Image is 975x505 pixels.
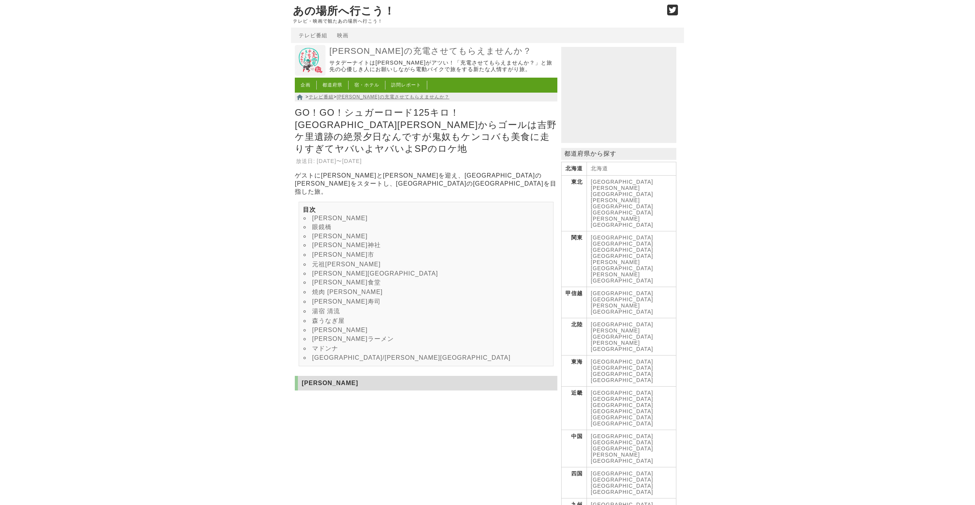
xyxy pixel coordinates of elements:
a: [GEOGRAPHIC_DATA] [591,209,653,216]
a: [GEOGRAPHIC_DATA] [591,296,653,302]
a: [PERSON_NAME][GEOGRAPHIC_DATA] [591,340,653,352]
a: [GEOGRAPHIC_DATA] [591,390,653,396]
a: 映画 [337,32,349,38]
a: [GEOGRAPHIC_DATA] [591,445,653,452]
p: 都道府県から探す [561,148,676,160]
a: [GEOGRAPHIC_DATA] [591,402,653,408]
th: 甲信越 [562,287,587,318]
a: [GEOGRAPHIC_DATA] [591,489,653,495]
a: [GEOGRAPHIC_DATA] [591,371,653,377]
th: 北海道 [562,162,587,176]
a: [PERSON_NAME][GEOGRAPHIC_DATA] [591,216,653,228]
p: ゲストに[PERSON_NAME]と[PERSON_NAME]を迎え、[GEOGRAPHIC_DATA]の[PERSON_NAME]をスタートし、[GEOGRAPHIC_DATA]の[GEOGR... [295,172,557,196]
a: [PERSON_NAME] [591,271,640,277]
a: [PERSON_NAME][GEOGRAPHIC_DATA] [591,302,653,315]
a: 眼鏡橋 [312,224,332,230]
a: [PERSON_NAME] [312,233,368,239]
a: [GEOGRAPHIC_DATA] [591,241,653,247]
a: 元祖[PERSON_NAME] [312,261,381,267]
a: [PERSON_NAME]ラーメン [312,336,394,342]
p: テレビ・映画で観たあの場所へ行こう！ [293,18,659,24]
a: マドンナ [312,345,338,352]
a: [PERSON_NAME]神社 [312,242,381,248]
th: 放送日: [296,157,316,165]
th: 東海 [562,355,587,387]
th: 北陸 [562,318,587,355]
th: 関東 [562,231,587,287]
a: Twitter (@go_thesights) [667,9,678,16]
a: [GEOGRAPHIC_DATA] [591,365,653,371]
a: テレビ番組 [299,32,327,38]
a: [GEOGRAPHIC_DATA] [591,477,653,483]
a: [GEOGRAPHIC_DATA]/[PERSON_NAME][GEOGRAPHIC_DATA] [312,354,511,361]
a: [PERSON_NAME][GEOGRAPHIC_DATA] [591,185,653,197]
a: [PERSON_NAME]の充電させてもらえませんか？ [337,94,449,100]
th: 近畿 [562,387,587,430]
td: [DATE]〜[DATE] [316,157,362,165]
a: [PERSON_NAME] [312,215,368,221]
a: [PERSON_NAME][GEOGRAPHIC_DATA] [591,452,653,464]
a: [GEOGRAPHIC_DATA] [591,433,653,439]
a: [GEOGRAPHIC_DATA] [591,420,653,427]
a: [PERSON_NAME][GEOGRAPHIC_DATA] [591,259,653,271]
a: [PERSON_NAME][GEOGRAPHIC_DATA] [591,327,653,340]
h1: GO！GO！シュガーロード125キロ！[GEOGRAPHIC_DATA][PERSON_NAME]からゴールは吉野ケ里遺跡の絶景夕日なんですが鬼奴もケンコバも美食に走りすぎてヤバいよヤバいよSP... [295,105,557,156]
a: [GEOGRAPHIC_DATA] [591,234,653,241]
a: [GEOGRAPHIC_DATA] [591,414,653,420]
a: [GEOGRAPHIC_DATA] [591,377,653,383]
a: [PERSON_NAME]の充電させてもらえませんか？ [329,46,555,57]
h2: [PERSON_NAME] [295,376,557,390]
a: 森うなぎ屋 [312,317,345,324]
a: [GEOGRAPHIC_DATA] [591,277,653,284]
th: 東北 [562,176,587,231]
a: [GEOGRAPHIC_DATA] [591,253,653,259]
th: 中国 [562,430,587,467]
iframe: Advertisement [561,47,676,143]
a: [GEOGRAPHIC_DATA] [591,247,653,253]
a: [PERSON_NAME]市 [312,251,374,258]
a: 焼肉 [PERSON_NAME] [312,289,383,295]
a: [PERSON_NAME][GEOGRAPHIC_DATA] [591,197,653,209]
a: [GEOGRAPHIC_DATA] [591,396,653,402]
th: 四国 [562,467,587,498]
nav: > > [295,93,557,101]
p: サタデーナイトは[PERSON_NAME]がアツい！「充電させてもらえませんか？」と旅先の心優しき人にお願いしながら電動バイクで旅をする新たな人情すがり旅。 [329,60,555,73]
a: 都道府県 [322,82,342,88]
a: [PERSON_NAME]食堂 [312,279,381,286]
a: 訪問レポート [391,82,421,88]
a: テレビ番組 [309,94,334,100]
a: 出川哲朗の充電させてもらえませんか？ [295,70,326,77]
a: [PERSON_NAME][GEOGRAPHIC_DATA] [312,270,438,277]
a: [GEOGRAPHIC_DATA] [591,470,653,477]
a: [GEOGRAPHIC_DATA] [591,483,653,489]
a: [GEOGRAPHIC_DATA] [591,321,653,327]
a: [GEOGRAPHIC_DATA] [591,290,653,296]
a: [GEOGRAPHIC_DATA] [591,439,653,445]
a: [PERSON_NAME] [312,327,368,333]
a: 企画 [301,82,311,88]
a: 湯宿 清流 [312,308,340,314]
a: [GEOGRAPHIC_DATA] [591,179,653,185]
a: [GEOGRAPHIC_DATA] [591,359,653,365]
a: あの場所へ行こう！ [293,5,395,17]
img: 出川哲朗の充電させてもらえませんか？ [295,45,326,76]
a: [PERSON_NAME]寿司 [312,298,381,305]
a: [GEOGRAPHIC_DATA] [591,408,653,414]
a: 北海道 [591,165,608,171]
a: 宿・ホテル [354,82,379,88]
